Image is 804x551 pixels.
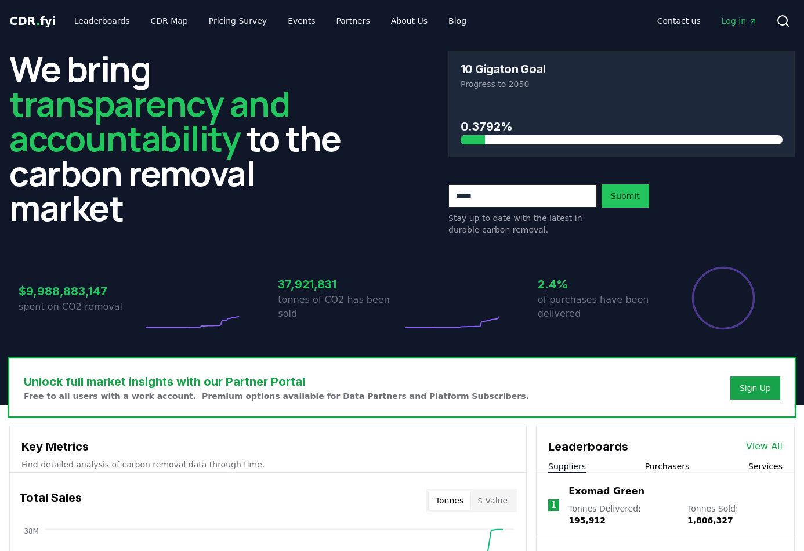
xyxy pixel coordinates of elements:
span: Log in [722,15,758,27]
h3: Total Sales [19,489,82,512]
span: 1,806,327 [687,516,733,525]
a: View All [746,440,783,454]
h3: 10 Gigaton Goal [461,63,545,75]
div: Percentage of sales delivered [691,266,756,331]
span: transparency and accountability [9,79,289,162]
h3: Unlock full market insights with our Partner Portal [24,373,529,390]
button: Services [748,461,783,472]
a: Leaderboards [65,10,139,31]
p: Find detailed analysis of carbon removal data through time. [21,459,515,470]
h3: 2.4% [538,275,662,293]
a: Pricing Survey [200,10,276,31]
p: of purchases have been delivered [538,293,662,321]
tspan: 38M [24,527,39,535]
p: Tonnes Sold : [687,503,783,526]
p: spent on CO2 removal [19,300,143,314]
p: Tonnes Delivered : [568,503,676,526]
a: About Us [382,10,437,31]
a: Partners [327,10,379,31]
button: Suppliers [548,461,586,472]
h2: We bring to the carbon removal market [9,51,356,225]
p: Stay up to date with the latest in durable carbon removal. [448,212,597,235]
a: Events [278,10,324,31]
p: tonnes of CO2 has been sold [278,293,402,321]
a: Contact us [648,10,710,31]
button: Submit [602,184,649,208]
span: CDR fyi [9,14,56,28]
h3: Key Metrics [21,438,515,455]
h3: $9,988,883,147 [19,282,143,300]
button: Sign Up [730,376,780,400]
h3: 37,921,831 [278,275,402,293]
nav: Main [648,10,767,31]
p: Free to all users with a work account. Premium options available for Data Partners and Platform S... [24,390,529,402]
a: CDR Map [142,10,197,31]
a: Sign Up [740,382,771,394]
button: Purchasers [645,461,690,472]
h3: 0.3792% [461,118,783,135]
a: Blog [439,10,476,31]
span: . [36,14,40,28]
a: CDR.fyi [9,13,56,29]
h3: Leaderboards [548,438,628,455]
span: 195,912 [568,516,606,525]
nav: Main [65,10,476,31]
button: $ Value [470,491,515,510]
button: Tonnes [429,491,470,510]
p: Progress to 2050 [461,78,783,90]
a: Exomad Green [568,484,644,498]
p: 1 [551,498,557,512]
a: Log in [712,10,767,31]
